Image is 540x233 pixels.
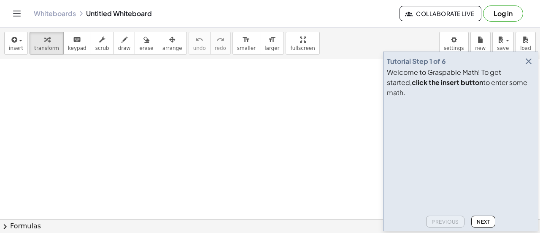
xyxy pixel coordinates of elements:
[439,32,469,55] button: settings
[139,45,153,51] span: erase
[387,67,535,98] div: Welcome to Graspable Math! To get started, to enter some math.
[135,32,158,55] button: erase
[412,78,483,87] b: click the insert button
[470,32,491,55] button: new
[387,56,446,66] div: Tutorial Step 1 of 6
[516,32,536,55] button: load
[492,32,514,55] button: save
[477,219,490,225] span: Next
[483,5,523,22] button: Log in
[91,32,114,55] button: scrub
[237,45,256,51] span: smaller
[407,10,474,17] span: Collaborate Live
[118,45,131,51] span: draw
[9,45,23,51] span: insert
[290,45,315,51] span: fullscreen
[268,35,276,45] i: format_size
[158,32,187,55] button: arrange
[4,32,28,55] button: insert
[34,9,76,18] a: Whiteboards
[195,35,203,45] i: undo
[189,32,211,55] button: undoundo
[475,45,486,51] span: new
[210,32,231,55] button: redoredo
[34,45,59,51] span: transform
[471,216,495,228] button: Next
[162,45,182,51] span: arrange
[193,45,206,51] span: undo
[30,32,64,55] button: transform
[497,45,509,51] span: save
[242,35,250,45] i: format_size
[10,7,24,20] button: Toggle navigation
[215,45,226,51] span: redo
[286,32,319,55] button: fullscreen
[444,45,464,51] span: settings
[95,45,109,51] span: scrub
[265,45,279,51] span: larger
[216,35,224,45] i: redo
[232,32,260,55] button: format_sizesmaller
[520,45,531,51] span: load
[113,32,135,55] button: draw
[63,32,91,55] button: keyboardkeypad
[68,45,86,51] span: keypad
[260,32,284,55] button: format_sizelarger
[73,35,81,45] i: keyboard
[400,6,481,21] button: Collaborate Live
